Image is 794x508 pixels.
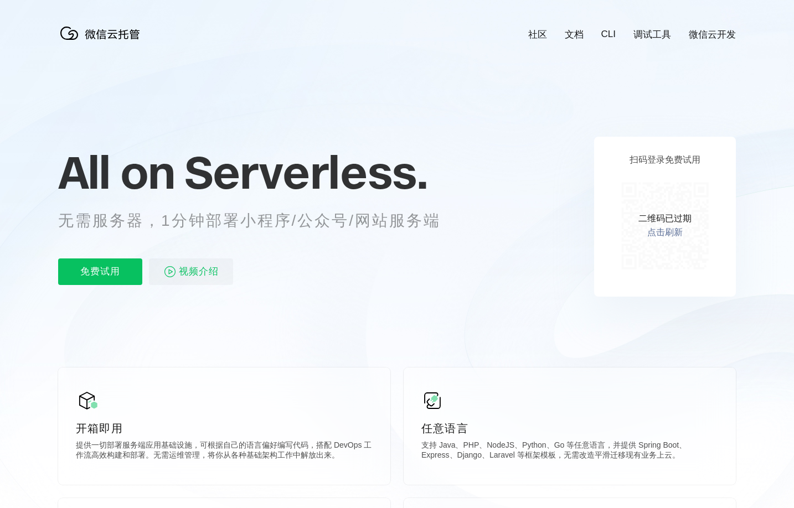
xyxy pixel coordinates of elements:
a: 微信云托管 [58,37,147,46]
img: 微信云托管 [58,22,147,44]
p: 开箱即用 [76,421,373,436]
a: 微信云开发 [689,28,736,41]
p: 二维码已过期 [638,213,692,225]
a: CLI [601,29,616,40]
p: 任意语言 [421,421,718,436]
span: Serverless. [184,144,427,200]
a: 文档 [565,28,584,41]
a: 点击刷新 [647,227,683,239]
p: 提供一切部署服务端应用基础设施，可根据自己的语言偏好编写代码，搭配 DevOps 工作流高效构建和部署。无需运维管理，将你从各种基础架构工作中解放出来。 [76,440,373,463]
p: 支持 Java、PHP、NodeJS、Python、Go 等任意语言，并提供 Spring Boot、Express、Django、Laravel 等框架模板，无需改造平滑迁移现有业务上云。 [421,440,718,463]
p: 免费试用 [58,258,142,285]
a: 调试工具 [633,28,671,41]
a: 社区 [528,28,547,41]
span: 视频介绍 [179,258,219,285]
img: video_play.svg [163,265,177,278]
p: 无需服务器，1分钟部署小程序/公众号/网站服务端 [58,210,461,232]
p: 扫码登录免费试用 [630,154,700,166]
span: All on [58,144,174,200]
